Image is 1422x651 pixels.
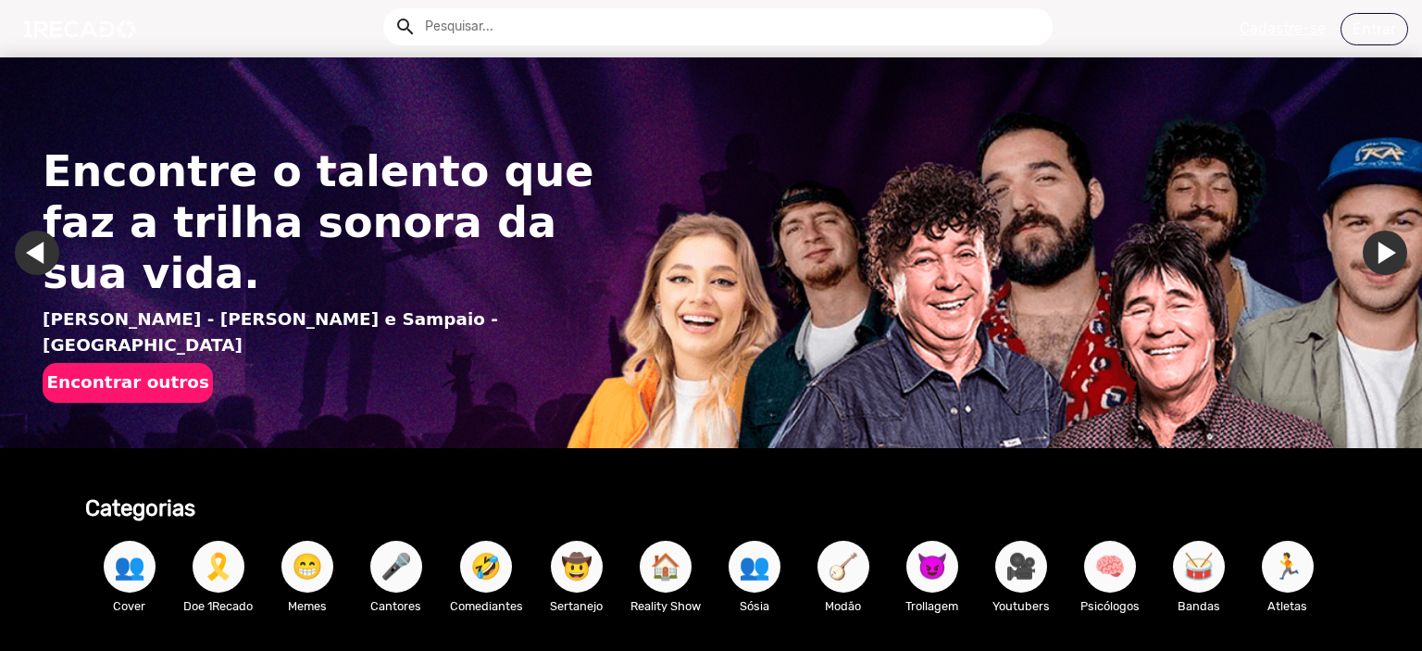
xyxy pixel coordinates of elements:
p: [PERSON_NAME] - [PERSON_NAME] e Sampaio - [GEOGRAPHIC_DATA] [43,307,611,357]
button: 🤣 [460,541,512,593]
button: 🎗️ [193,541,244,593]
button: 🧠 [1084,541,1136,593]
mat-icon: Example home icon [394,16,417,38]
button: 😁 [281,541,333,593]
span: 🏠 [650,541,681,593]
u: Cadastre-se [1240,19,1326,37]
b: Categorias [85,495,195,521]
p: Doe 1Recado [183,597,254,615]
a: Ir para o próximo slide [1363,231,1407,275]
p: Sósia [719,597,790,615]
p: Trollagem [897,597,967,615]
p: Reality Show [630,597,701,615]
button: 🤠 [551,541,603,593]
p: Atletas [1253,597,1323,615]
p: Memes [272,597,343,615]
button: 🎤 [370,541,422,593]
span: 🧠 [1094,541,1126,593]
span: 🥁 [1183,541,1215,593]
button: 👥 [729,541,780,593]
p: Youtubers [986,597,1056,615]
span: 🎤 [380,541,412,593]
span: 🎥 [1005,541,1037,593]
p: Comediantes [450,597,523,615]
button: Example home icon [388,9,420,42]
span: 🤣 [470,541,502,593]
span: 🏃 [1272,541,1303,593]
p: Bandas [1164,597,1234,615]
button: 🪕 [817,541,869,593]
p: Modão [808,597,879,615]
button: 🏃 [1262,541,1314,593]
p: Sertanejo [542,597,612,615]
a: Ir para o último slide [15,231,59,275]
button: 🎥 [995,541,1047,593]
p: Psicólogos [1075,597,1145,615]
span: 😈 [917,541,948,593]
button: 👥 [104,541,156,593]
p: Cantores [361,597,431,615]
p: Cover [94,597,165,615]
h1: Encontre o talento que faz a trilha sonora da sua vida. [43,146,611,300]
button: Encontrar outros [43,363,213,403]
button: 😈 [906,541,958,593]
span: 🎗️ [203,541,234,593]
button: 🥁 [1173,541,1225,593]
span: 😁 [292,541,323,593]
a: Entrar [1341,13,1408,45]
button: 🏠 [640,541,692,593]
span: 🤠 [561,541,592,593]
span: 👥 [114,541,145,593]
span: 👥 [739,541,770,593]
input: Pesquisar... [411,8,1053,45]
span: 🪕 [828,541,859,593]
